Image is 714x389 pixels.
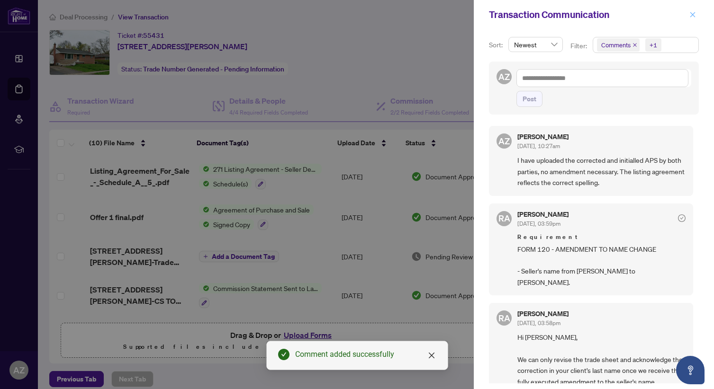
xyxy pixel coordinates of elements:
[517,142,560,150] span: [DATE], 10:27am
[570,41,588,51] p: Filter:
[489,8,687,22] div: Transaction Communication
[517,232,686,242] span: Requirement
[498,212,510,225] span: RA
[633,43,637,47] span: close
[517,133,569,140] h5: [PERSON_NAME]
[689,11,696,18] span: close
[517,319,560,327] span: [DATE], 03:58pm
[601,40,631,50] span: Comments
[514,37,557,52] span: Newest
[517,244,686,288] span: FORM 120 - AMENDMENT TO NAME CHANGE - Seller's name from [PERSON_NAME] to [PERSON_NAME].
[516,91,542,107] button: Post
[489,40,505,50] p: Sort:
[678,214,686,222] span: check-circle
[498,70,510,83] span: AZ
[597,38,640,52] span: Comments
[498,311,510,325] span: RA
[517,211,569,218] h5: [PERSON_NAME]
[517,310,569,317] h5: [PERSON_NAME]
[498,134,510,148] span: AZ
[426,350,437,361] a: Close
[650,40,657,50] div: +1
[428,352,435,359] span: close
[517,155,686,188] span: I have uploaded the corrected and initialled APS by both parties, no amendment necessary. The lis...
[676,356,705,384] button: Open asap
[295,349,436,360] div: Comment added successfully
[278,349,289,360] span: check-circle
[517,220,560,227] span: [DATE], 03:59pm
